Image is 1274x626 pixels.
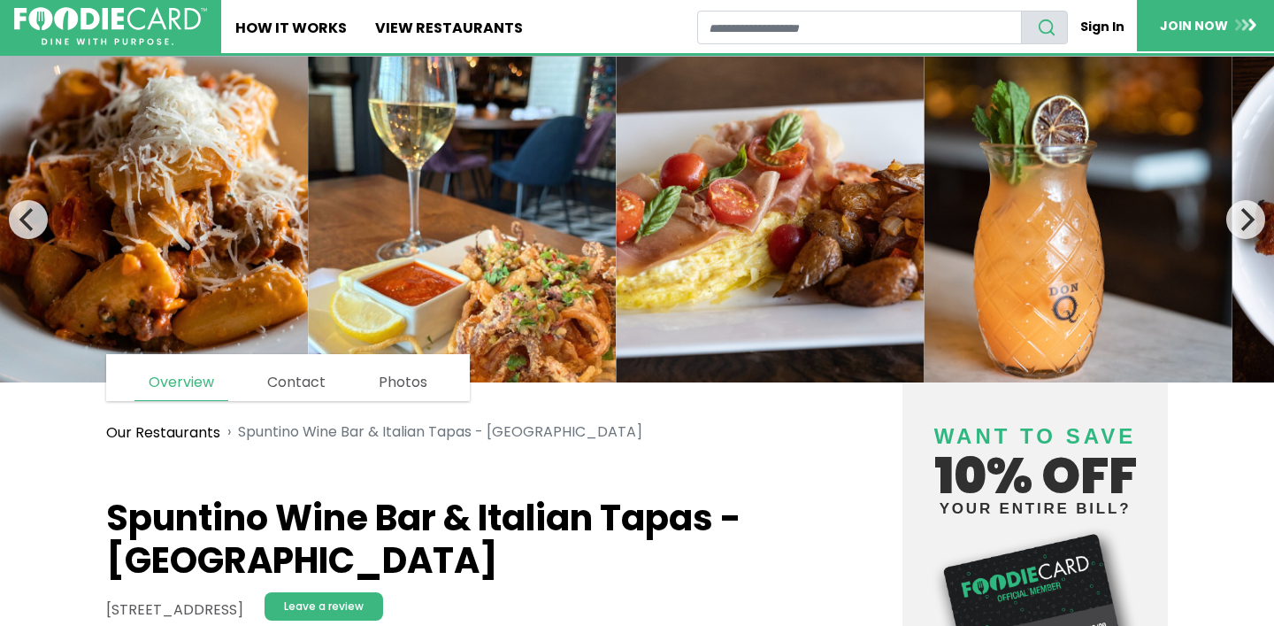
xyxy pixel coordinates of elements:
button: search [1021,11,1068,44]
address: [STREET_ADDRESS] [106,599,243,621]
li: Spuntino Wine Bar & Italian Tapas - [GEOGRAPHIC_DATA] [220,421,642,444]
nav: breadcrumb [106,411,817,454]
a: Our Restaurants [106,422,220,444]
h4: 10% off [917,402,1154,516]
a: Sign In [1068,11,1137,43]
nav: page links [106,354,470,401]
a: Photos [365,365,441,400]
input: restaurant search [697,11,1023,44]
a: Overview [134,365,228,401]
h1: Spuntino Wine Bar & Italian Tapas - [GEOGRAPHIC_DATA] [106,497,817,582]
button: Previous [9,200,48,239]
a: Leave a review [265,592,383,621]
small: your entire bill? [917,501,1154,516]
img: FoodieCard; Eat, Drink, Save, Donate [14,7,207,46]
button: Next [1226,200,1265,239]
a: Contact [253,365,340,400]
span: Want to save [934,424,1136,448]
